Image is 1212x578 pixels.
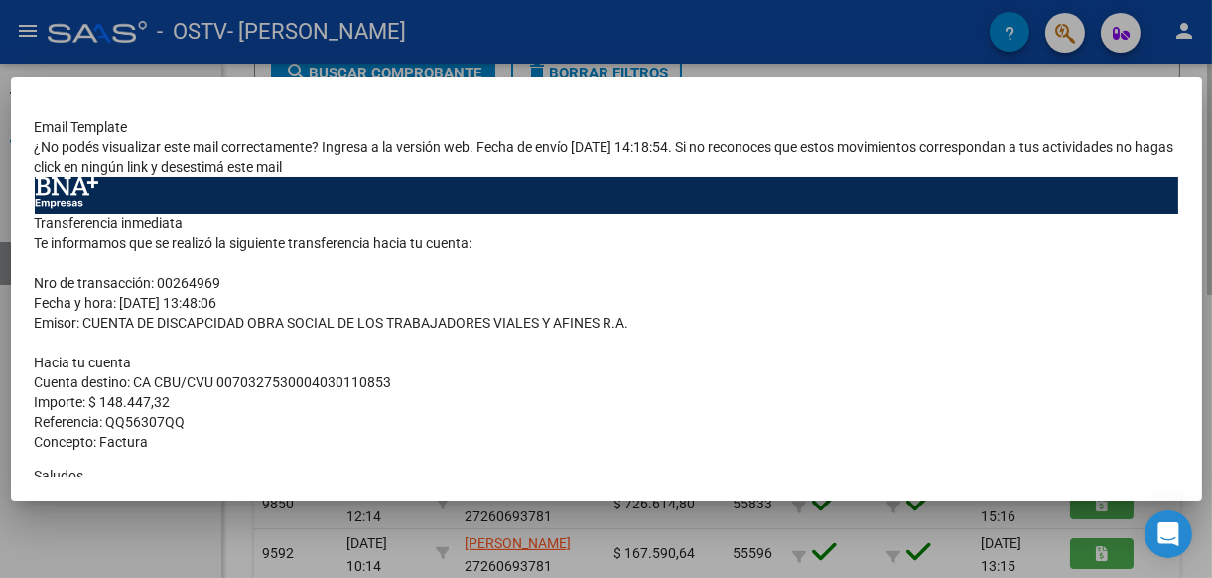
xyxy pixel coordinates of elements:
[35,137,1178,177] td: ¿No podés visualizar este mail correctamente? Ingresa a la versión web. Fecha de envío [DATE] 14:...
[1145,510,1192,558] div: Open Intercom Messenger
[35,466,1178,486] p: Saludos.
[35,177,98,209] img: Banco nación
[35,214,1178,567] td: Transferencia inmediata Te informamos que se realizó la siguiente transferencia hacia tu cuenta: ...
